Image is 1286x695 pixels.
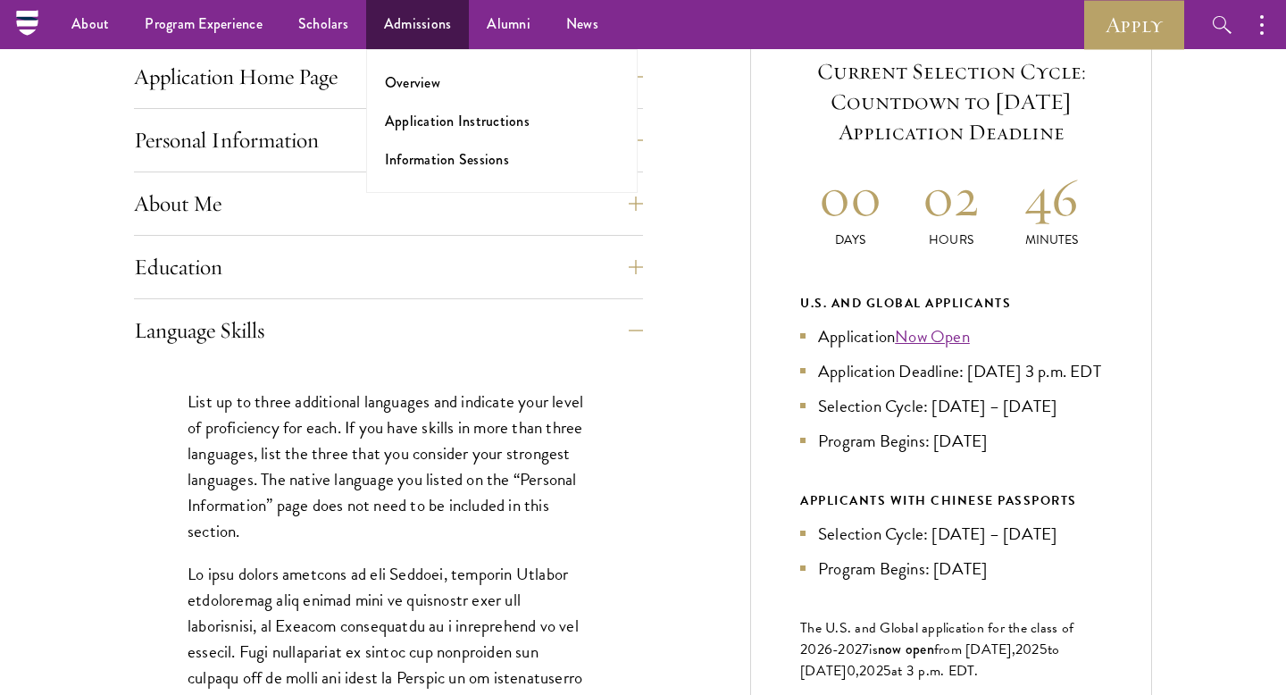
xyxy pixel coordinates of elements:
span: at 3 p.m. EDT. [891,660,979,682]
a: Application Instructions [385,111,530,131]
li: Selection Cycle: [DATE] – [DATE] [800,393,1102,419]
li: Application [800,323,1102,349]
a: Now Open [895,323,970,349]
button: Application Home Page [134,55,643,98]
h2: 46 [1001,163,1102,230]
span: 5 [1040,639,1048,660]
span: now open [878,639,934,659]
h5: Current Selection Cycle: Countdown to [DATE] Application Deadline [800,56,1102,147]
button: Personal Information [134,119,643,162]
a: Overview [385,72,440,93]
span: is [869,639,878,660]
a: Information Sessions [385,149,509,170]
li: Program Begins: [DATE] [800,556,1102,582]
span: 202 [859,660,883,682]
h2: 02 [901,163,1002,230]
span: from [DATE], [934,639,1015,660]
span: The U.S. and Global application for the class of 202 [800,617,1073,660]
p: List up to three additional languages and indicate your level of proficiency for each. If you hav... [188,389,589,544]
span: 0 [847,660,856,682]
div: APPLICANTS WITH CHINESE PASSPORTS [800,490,1102,512]
h2: 00 [800,163,901,230]
p: Days [800,230,901,249]
span: 202 [1015,639,1040,660]
p: Hours [901,230,1002,249]
span: to [DATE] [800,639,1059,682]
span: 5 [883,660,891,682]
li: Selection Cycle: [DATE] – [DATE] [800,521,1102,547]
button: Education [134,246,643,289]
button: Language Skills [134,309,643,352]
button: About Me [134,182,643,225]
span: , [856,660,859,682]
div: U.S. and Global Applicants [800,292,1102,314]
li: Application Deadline: [DATE] 3 p.m. EDT [800,358,1102,384]
p: Minutes [1001,230,1102,249]
span: -202 [832,639,862,660]
span: 6 [824,639,832,660]
li: Program Begins: [DATE] [800,428,1102,454]
span: 7 [862,639,869,660]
